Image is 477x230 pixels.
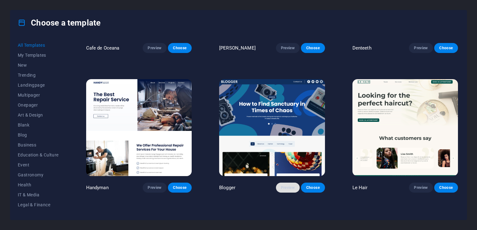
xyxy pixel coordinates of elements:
span: Landingpage [18,83,59,88]
span: Event [18,162,59,167]
p: [PERSON_NAME] [219,45,256,51]
button: IT & Media [18,190,59,200]
img: Handyman [86,79,192,176]
button: Preview [409,43,433,53]
span: Choose [439,46,453,50]
span: Preview [414,185,428,190]
button: Blank [18,120,59,130]
span: Choose [439,185,453,190]
button: Art & Design [18,110,59,120]
button: Choose [168,43,192,53]
span: Preview [148,185,161,190]
p: Le Hair [352,184,368,191]
span: Onepager [18,103,59,108]
span: IT & Media [18,192,59,197]
span: All Templates [18,43,59,48]
span: Blank [18,122,59,127]
button: Non-Profit [18,210,59,220]
button: Multipager [18,90,59,100]
button: Choose [301,183,325,193]
span: Preview [414,46,428,50]
img: Blogger [219,79,325,176]
button: Onepager [18,100,59,110]
span: My Templates [18,53,59,58]
span: Blog [18,132,59,137]
p: Cafe de Oceana [86,45,120,51]
span: Preview [281,46,295,50]
span: Trending [18,73,59,78]
button: Choose [168,183,192,193]
span: Choose [306,185,320,190]
button: Trending [18,70,59,80]
button: All Templates [18,40,59,50]
button: Preview [143,43,166,53]
button: Preview [143,183,166,193]
span: New [18,63,59,68]
button: Preview [409,183,433,193]
h4: Choose a template [18,18,101,28]
img: Le Hair [352,79,458,176]
span: Preview [148,46,161,50]
button: Gastronomy [18,170,59,180]
span: Gastronomy [18,172,59,177]
button: Choose [434,43,458,53]
button: Legal & Finance [18,200,59,210]
span: Art & Design [18,113,59,117]
span: Multipager [18,93,59,98]
button: My Templates [18,50,59,60]
button: Business [18,140,59,150]
span: Choose [173,185,187,190]
span: Choose [173,46,187,50]
span: Health [18,182,59,187]
button: Education & Culture [18,150,59,160]
span: Education & Culture [18,152,59,157]
span: Preview [281,185,295,190]
span: Choose [306,46,320,50]
button: New [18,60,59,70]
button: Health [18,180,59,190]
button: Choose [434,183,458,193]
span: Business [18,142,59,147]
button: Landingpage [18,80,59,90]
p: Denteeth [352,45,371,51]
p: Handyman [86,184,109,191]
button: Preview [276,43,300,53]
button: Blog [18,130,59,140]
p: Blogger [219,184,235,191]
span: Legal & Finance [18,202,59,207]
button: Preview [276,183,300,193]
button: Event [18,160,59,170]
button: Choose [301,43,325,53]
